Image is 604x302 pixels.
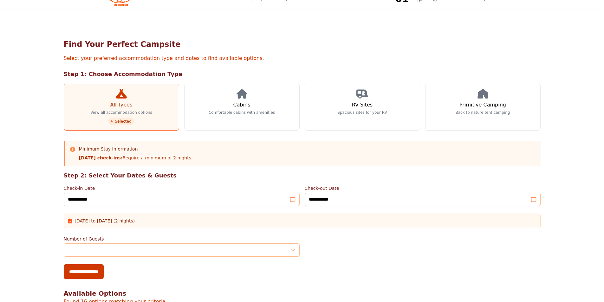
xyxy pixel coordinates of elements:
[64,185,300,191] label: Check-in Date
[337,110,387,115] p: Spacious sites for your RV
[64,236,300,242] label: Number of Guests
[425,84,541,131] a: Primitive Camping Back to nature tent camping
[352,101,373,109] h3: RV Sites
[184,84,300,131] a: Cabins Comfortable cabins with amenities
[79,155,193,161] p: Require a minimum of 2 nights.
[459,101,506,109] h3: Primitive Camping
[64,84,179,131] a: All Types View all accommodation options Selected
[305,185,541,191] label: Check-out Date
[456,110,510,115] p: Back to nature tent camping
[79,155,123,160] strong: [DATE] check-ins:
[209,110,275,115] p: Comfortable cabins with amenities
[305,84,420,131] a: RV Sites Spacious sites for your RV
[108,118,134,125] span: Selected
[64,39,541,49] h1: Find Your Perfect Campsite
[233,101,250,109] h3: Cabins
[90,110,152,115] p: View all accommodation options
[110,101,132,109] h3: All Types
[64,289,541,298] h2: Available Options
[64,171,541,180] h2: Step 2: Select Your Dates & Guests
[79,146,193,152] h3: Minimum Stay Information
[75,218,135,224] span: [DATE] to [DATE] (2 nights)
[64,70,541,79] h2: Step 1: Choose Accommodation Type
[64,55,541,62] p: Select your preferred accommodation type and dates to find available options.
